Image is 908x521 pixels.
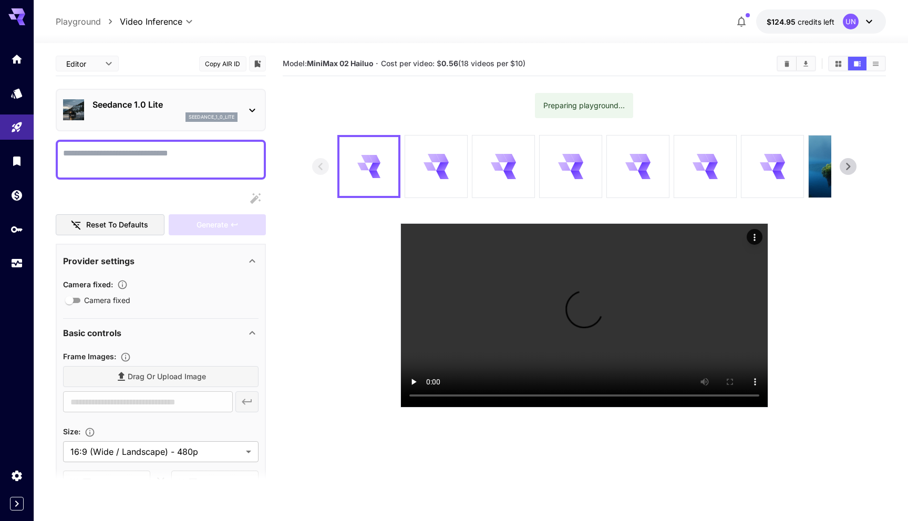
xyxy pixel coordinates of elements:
p: Seedance 1.0 Lite [92,98,238,111]
p: Basic controls [63,327,121,339]
span: Camera fixed : [63,280,113,289]
nav: breadcrumb [56,15,120,28]
p: Provider settings [63,255,135,267]
span: Editor [66,58,99,69]
p: · [376,57,378,70]
span: Cost per video: $ (18 videos per $10) [381,59,525,68]
button: Download All [797,57,815,70]
div: Models [11,87,23,100]
b: MiniMax 02 Hailuo [307,59,374,68]
span: 16:9 (Wide / Landscape) - 480p [70,445,242,458]
div: Actions [747,229,762,245]
iframe: Chat Widget [855,471,908,521]
span: credits left [798,17,834,26]
button: $124.95472UN [756,9,886,34]
span: Video Inference [120,15,182,28]
div: Clear videosDownload All [777,56,816,71]
div: Playground [11,121,23,134]
div: Settings [11,469,23,482]
div: Home [11,53,23,66]
span: Camera fixed [84,295,130,306]
div: $124.95472 [767,16,834,27]
a: Playground [56,15,101,28]
p: seedance_1_0_lite [189,113,234,121]
button: Show videos in video view [848,57,866,70]
button: Copy AIR ID [199,56,246,71]
b: 0.56 [441,59,458,68]
span: Model: [283,59,374,68]
div: Preparing playground... [543,96,625,115]
img: z6dfbwAAAAGSURBVAMAjJdAo1YXcc8AAAAASUVORK5CYII= [809,136,871,197]
button: Show videos in grid view [829,57,848,70]
button: Adjust the dimensions of the generated image by specifying its width and height in pixels, or sel... [80,427,99,437]
button: Clear videos [778,57,796,70]
button: Add to library [253,57,262,70]
div: Library [11,154,23,168]
div: Provider settings [63,248,259,274]
div: Wallet [11,189,23,202]
button: Show videos in list view [866,57,885,70]
div: Basic controls [63,320,259,346]
div: API Keys [11,223,23,236]
span: Frame Images : [63,352,116,361]
div: Show videos in grid viewShow videos in video viewShow videos in list view [828,56,886,71]
span: Size : [63,427,80,436]
div: UN [843,14,859,29]
button: Expand sidebar [10,497,24,510]
button: Reset to defaults [56,214,165,236]
div: Seedance 1.0 Liteseedance_1_0_lite [63,94,259,126]
button: Upload frame images. [116,352,135,362]
div: Usage [11,257,23,270]
span: $124.95 [767,17,798,26]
